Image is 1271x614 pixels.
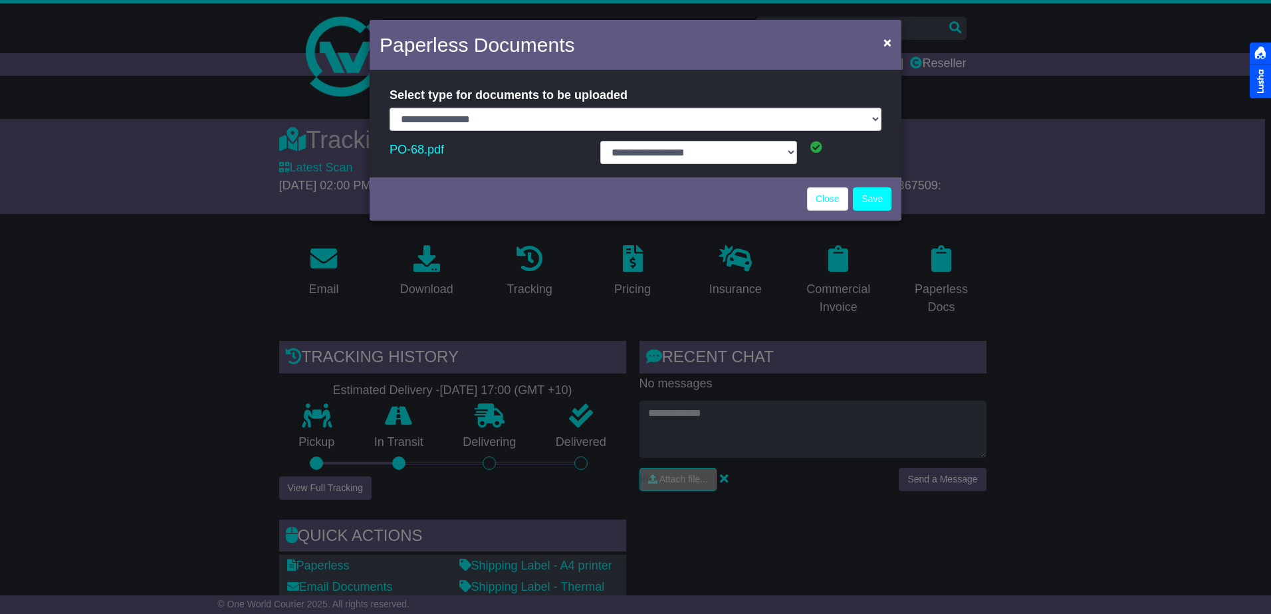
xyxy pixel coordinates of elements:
[807,187,848,211] a: Close
[380,30,574,60] h4: Paperless Documents
[390,83,628,108] label: Select type for documents to be uploaded
[883,35,891,50] span: ×
[853,187,891,211] button: Save
[877,29,898,56] button: Close
[390,140,444,159] a: PO-68.pdf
